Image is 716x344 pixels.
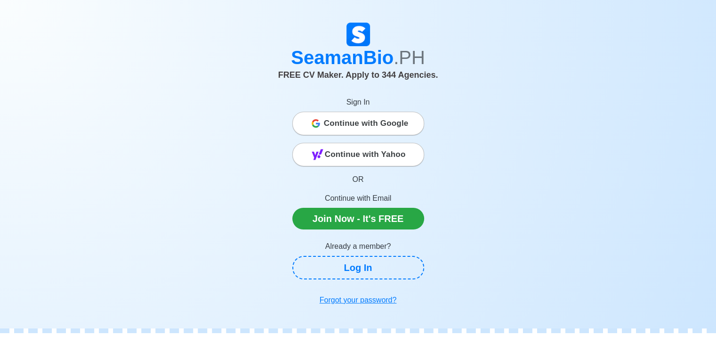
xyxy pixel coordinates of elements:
[292,208,424,229] a: Join Now - It's FREE
[292,174,424,185] p: OR
[292,291,424,310] a: Forgot your password?
[346,23,370,46] img: Logo
[292,256,424,279] a: Log In
[292,193,424,204] p: Continue with Email
[97,46,619,69] h1: SeamanBio
[325,145,406,164] span: Continue with Yahoo
[292,97,424,108] p: Sign In
[292,241,424,252] p: Already a member?
[278,70,438,80] span: FREE CV Maker. Apply to 344 Agencies.
[394,47,425,68] span: .PH
[320,296,397,304] u: Forgot your password?
[292,143,424,166] button: Continue with Yahoo
[324,114,409,133] span: Continue with Google
[292,112,424,135] button: Continue with Google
